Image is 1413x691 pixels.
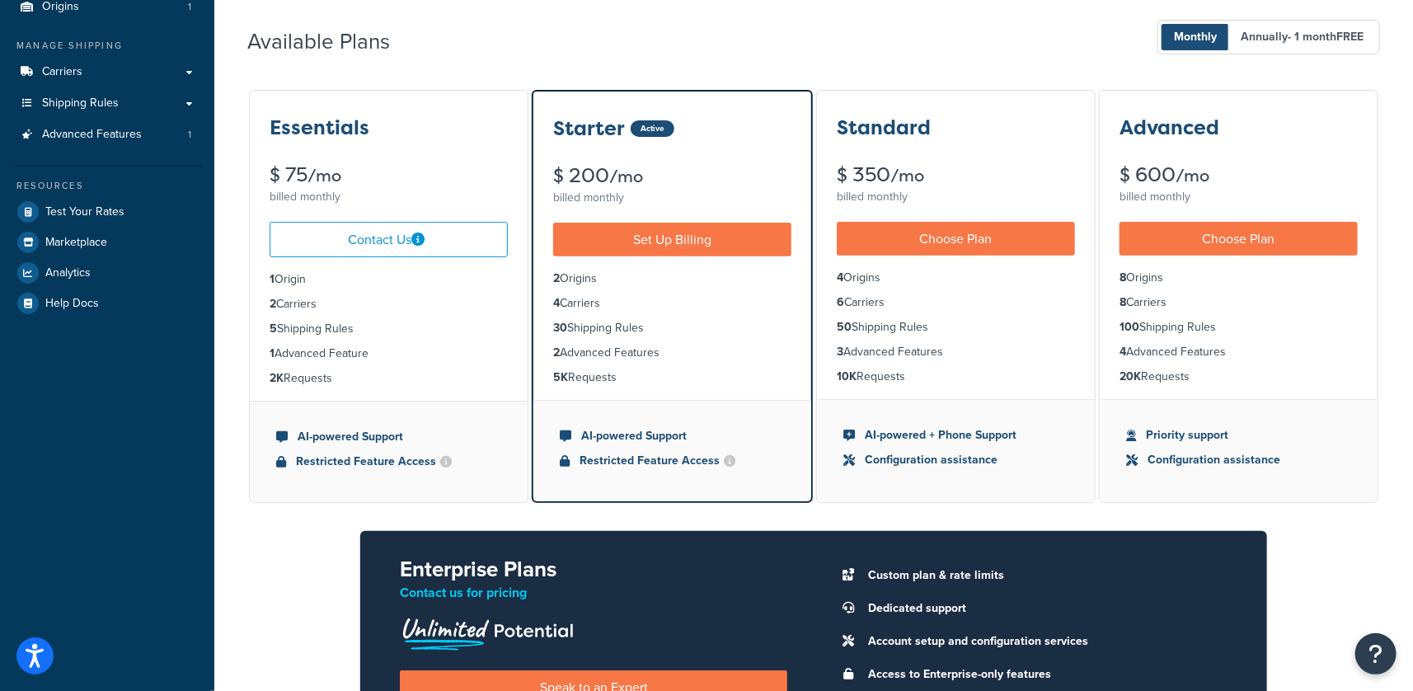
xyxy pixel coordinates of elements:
[837,269,843,286] strong: 4
[860,663,1228,686] li: Access to Enterprise-only features
[270,345,508,363] li: Advanced Feature
[1355,633,1397,675] button: Open Resource Center
[276,453,501,471] li: Restricted Feature Access
[45,236,107,250] span: Marketplace
[42,65,82,79] span: Carriers
[553,369,568,386] strong: 5K
[553,270,560,287] strong: 2
[12,88,202,119] a: Shipping Rules
[553,319,791,337] li: Shipping Rules
[860,630,1228,653] li: Account setup and configuration services
[45,205,124,219] span: Test Your Rates
[609,165,643,188] small: /mo
[553,118,625,139] h3: Starter
[12,120,202,150] a: Advanced Features 1
[1120,343,1126,360] strong: 4
[188,128,191,142] span: 1
[12,289,202,318] a: Help Docs
[1120,294,1126,311] strong: 8
[837,368,857,385] strong: 10K
[553,166,791,186] div: $ 200
[553,344,560,361] strong: 2
[837,165,1075,186] div: $ 350
[1157,20,1380,54] button: Monthly Annually- 1 monthFREE
[247,30,415,54] h2: Available Plans
[270,165,508,186] div: $ 75
[12,228,202,257] a: Marketplace
[837,343,1075,361] li: Advanced Features
[837,294,1075,312] li: Carriers
[560,452,785,470] li: Restricted Feature Access
[270,270,275,288] strong: 1
[553,223,791,256] a: Set Up Billing
[1120,117,1219,139] h3: Advanced
[270,222,508,257] a: Contact Us
[307,164,341,187] small: /mo
[1126,426,1351,444] li: Priority support
[400,613,575,651] img: Unlimited Potential
[1126,451,1351,469] li: Configuration assistance
[860,597,1228,620] li: Dedicated support
[1120,318,1139,336] strong: 100
[1120,343,1358,361] li: Advanced Features
[270,270,508,289] li: Origin
[1120,269,1358,287] li: Origins
[1120,368,1358,386] li: Requests
[553,270,791,288] li: Origins
[843,451,1068,469] li: Configuration assistance
[1120,294,1358,312] li: Carriers
[837,294,844,311] strong: 6
[837,318,852,336] strong: 50
[12,197,202,227] a: Test Your Rates
[45,297,99,311] span: Help Docs
[860,564,1228,587] li: Custom plan & rate limits
[1120,318,1358,336] li: Shipping Rules
[270,295,508,313] li: Carriers
[1228,24,1376,50] span: Annually
[1120,368,1141,385] strong: 20K
[12,258,202,288] a: Analytics
[270,369,508,388] li: Requests
[1120,186,1358,209] div: billed monthly
[276,428,501,446] li: AI-powered Support
[270,186,508,209] div: billed monthly
[12,120,202,150] li: Advanced Features
[12,57,202,87] a: Carriers
[837,269,1075,287] li: Origins
[400,557,787,581] h2: Enterprise Plans
[270,369,284,387] strong: 2K
[12,39,202,53] div: Manage Shipping
[553,186,791,209] div: billed monthly
[1120,222,1358,256] a: Choose Plan
[837,222,1075,256] a: Choose Plan
[270,345,275,362] strong: 1
[837,318,1075,336] li: Shipping Rules
[270,320,277,337] strong: 5
[1162,24,1229,50] span: Monthly
[553,294,560,312] strong: 4
[560,427,785,445] li: AI-powered Support
[553,319,567,336] strong: 30
[1288,28,1364,45] span: - 1 month
[837,186,1075,209] div: billed monthly
[837,368,1075,386] li: Requests
[12,179,202,193] div: Resources
[42,96,119,110] span: Shipping Rules
[270,320,508,338] li: Shipping Rules
[837,343,843,360] strong: 3
[837,117,931,139] h3: Standard
[270,117,369,139] h3: Essentials
[553,369,791,387] li: Requests
[890,164,924,187] small: /mo
[42,128,142,142] span: Advanced Features
[1336,28,1364,45] b: FREE
[400,581,787,604] p: Contact us for pricing
[1176,164,1209,187] small: /mo
[631,120,674,137] div: Active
